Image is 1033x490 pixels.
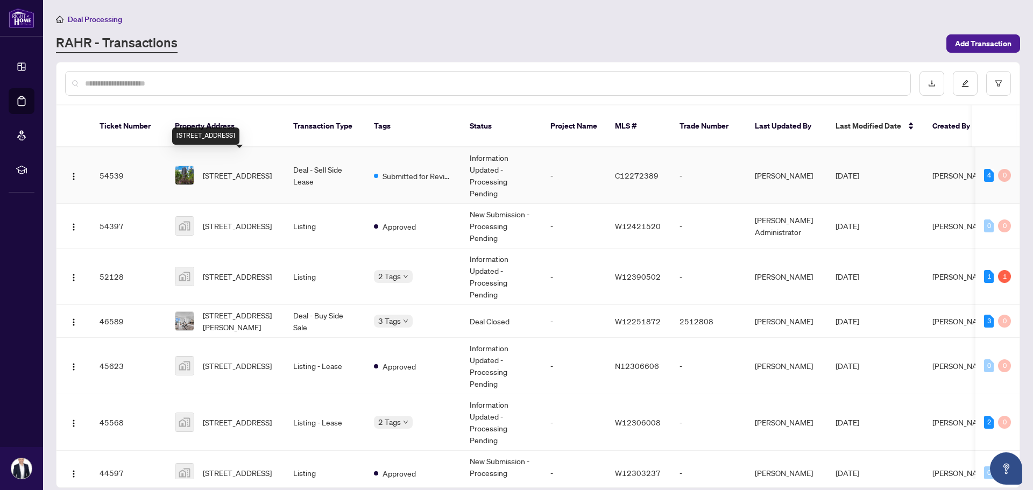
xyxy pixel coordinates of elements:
td: - [671,147,746,204]
button: Add Transaction [946,34,1020,53]
td: 52128 [91,248,166,305]
img: thumbnail-img [175,267,194,286]
div: 0 [998,359,1011,372]
span: Approved [383,221,416,232]
td: 46589 [91,305,166,338]
span: [PERSON_NAME] [932,361,990,371]
div: 3 [984,315,994,328]
th: Status [461,105,542,147]
button: edit [953,71,978,96]
td: - [542,204,606,248]
td: Listing [285,248,365,305]
span: Approved [383,467,416,479]
span: Deal Processing [68,15,122,24]
img: thumbnail-img [175,413,194,431]
img: Logo [69,223,78,231]
span: [DATE] [836,361,859,371]
td: Information Updated - Processing Pending [461,248,542,305]
a: RAHR - Transactions [56,34,178,53]
img: logo [9,8,34,28]
td: Deal - Buy Side Sale [285,305,365,338]
span: 2 Tags [378,270,401,282]
img: thumbnail-img [175,312,194,330]
span: 3 Tags [378,315,401,327]
td: 2512808 [671,305,746,338]
img: Profile Icon [11,458,32,479]
span: Add Transaction [955,35,1011,52]
span: [DATE] [836,468,859,478]
button: Open asap [990,452,1022,485]
img: Logo [69,273,78,282]
th: Trade Number [671,105,746,147]
th: Tags [365,105,461,147]
td: Deal - Sell Side Lease [285,147,365,204]
span: filter [995,80,1002,87]
button: download [919,71,944,96]
div: 2 [984,416,994,429]
button: Logo [65,268,82,285]
span: [PERSON_NAME] [932,417,990,427]
span: edit [961,80,969,87]
th: Created By [924,105,988,147]
div: 0 [998,219,1011,232]
span: down [403,274,408,279]
span: home [56,16,63,23]
div: 0 [984,466,994,479]
span: [DATE] [836,171,859,180]
img: thumbnail-img [175,464,194,482]
button: Logo [65,217,82,235]
span: [DATE] [836,316,859,326]
th: Transaction Type [285,105,365,147]
img: thumbnail-img [175,357,194,375]
td: - [542,305,606,338]
td: Information Updated - Processing Pending [461,147,542,204]
span: [PERSON_NAME] [932,171,990,180]
td: - [542,147,606,204]
button: Logo [65,167,82,184]
span: [STREET_ADDRESS][PERSON_NAME] [203,309,276,333]
td: [PERSON_NAME] [746,248,827,305]
th: Last Updated By [746,105,827,147]
button: Logo [65,313,82,330]
span: [PERSON_NAME] [932,272,990,281]
span: [DATE] [836,272,859,281]
img: Logo [69,470,78,478]
td: 45568 [91,394,166,451]
span: [DATE] [836,417,859,427]
th: Property Address [166,105,285,147]
span: 2 Tags [378,416,401,428]
div: 0 [998,315,1011,328]
div: 4 [984,169,994,182]
button: filter [986,71,1011,96]
td: - [671,338,746,394]
td: 54539 [91,147,166,204]
div: 0 [998,416,1011,429]
span: [DATE] [836,221,859,231]
span: [STREET_ADDRESS] [203,271,272,282]
img: Logo [69,318,78,326]
td: Deal Closed [461,305,542,338]
td: Listing - Lease [285,394,365,451]
span: N12306606 [615,361,659,371]
td: - [671,204,746,248]
td: Information Updated - Processing Pending [461,338,542,394]
td: [PERSON_NAME] [746,338,827,394]
td: New Submission - Processing Pending [461,204,542,248]
div: 0 [984,359,994,372]
button: Logo [65,414,82,431]
span: W12303237 [615,468,661,478]
span: down [403,420,408,425]
div: 0 [998,169,1011,182]
span: [STREET_ADDRESS] [203,169,272,181]
div: [STREET_ADDRESS] [172,127,239,145]
td: 54397 [91,204,166,248]
div: 0 [984,219,994,232]
td: - [542,338,606,394]
td: - [671,248,746,305]
td: [PERSON_NAME] [746,305,827,338]
th: Last Modified Date [827,105,924,147]
span: W12306008 [615,417,661,427]
span: W12251872 [615,316,661,326]
img: thumbnail-img [175,166,194,184]
span: W12390502 [615,272,661,281]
